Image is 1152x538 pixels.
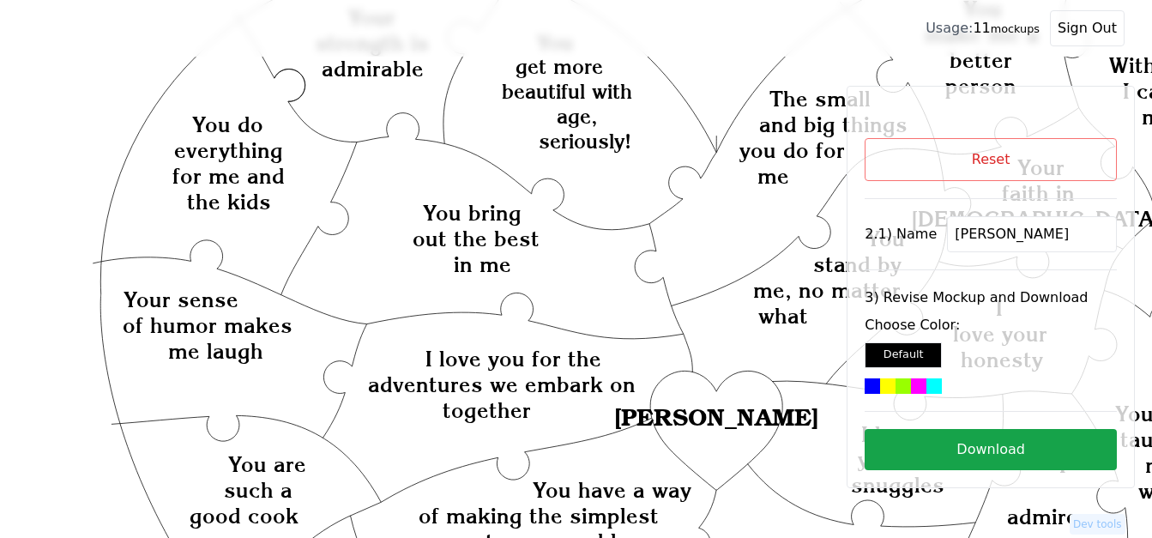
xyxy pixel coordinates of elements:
[865,287,1117,308] label: 3) Revise Mockup and Download
[174,137,283,163] text: everything
[926,20,973,36] span: Usage:
[516,54,603,79] text: get more
[884,348,924,360] small: Default
[443,397,531,423] text: together
[539,129,631,154] text: seriously!
[322,56,424,82] text: admirable
[123,312,293,338] text: of humor makes
[413,227,540,252] text: out the best
[533,477,691,503] text: You have a way
[423,201,522,227] text: You bring
[224,478,293,504] text: such a
[739,137,845,163] text: you do for
[1050,10,1125,46] button: Sign Out
[419,503,660,529] text: of making the simplest
[758,303,808,329] text: what
[852,473,945,499] text: snuggles
[813,251,902,277] text: stand by
[557,104,598,129] text: age,
[187,189,271,215] text: the kids
[228,452,306,478] text: You are
[368,372,636,397] text: adventures we embark on
[945,73,1016,99] text: person
[1070,514,1125,535] button: Dev tools
[769,86,871,112] text: The small
[615,405,819,432] text: [PERSON_NAME]
[190,504,299,529] text: good cook
[865,138,1117,181] button: Reset
[759,112,908,137] text: and big things
[865,429,1117,470] button: Download
[455,252,512,278] text: in me
[926,18,1040,39] div: 11
[991,22,1040,35] small: mockups
[753,277,901,303] text: me, no matter
[1007,504,1078,529] text: admire
[172,163,285,189] text: for me and
[950,47,1013,73] text: better
[865,224,937,245] label: 2.1) Name
[757,163,789,189] text: me
[193,112,264,137] text: You do
[168,338,263,364] text: me laugh
[865,315,1117,335] label: Choose Color:
[124,287,238,312] text: Your sense
[425,346,601,372] text: I love you for the
[502,79,632,104] text: beautiful with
